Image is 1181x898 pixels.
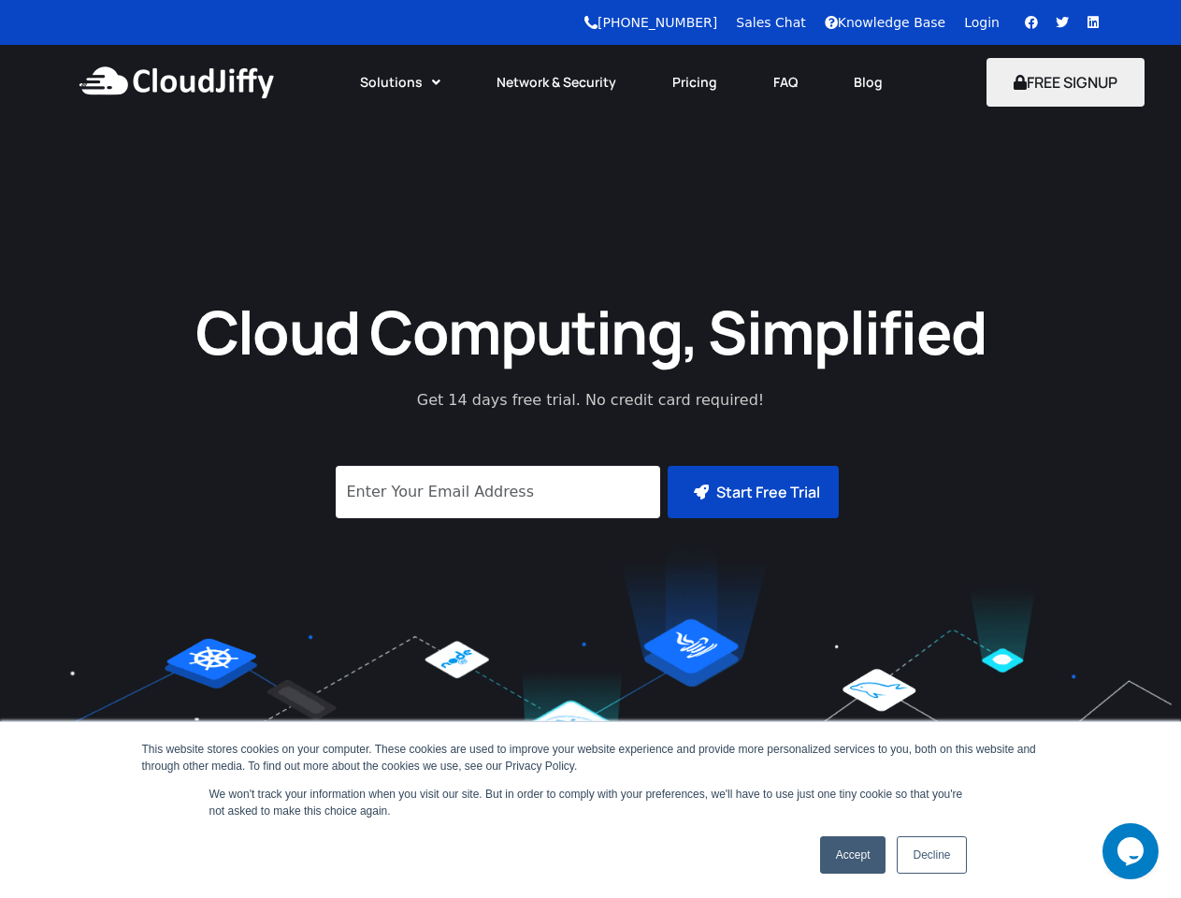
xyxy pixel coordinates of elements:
a: Network & Security [468,62,644,103]
input: Enter Your Email Address [336,466,660,518]
button: FREE SIGNUP [987,58,1145,107]
a: Decline [897,836,966,874]
a: FAQ [745,62,826,103]
button: Start Free Trial [668,466,839,518]
a: Accept [820,836,886,874]
p: We won't track your information when you visit our site. But in order to comply with your prefere... [209,786,972,819]
a: Solutions [332,62,468,103]
iframe: chat widget [1102,823,1162,879]
a: FREE SIGNUP [987,72,1145,93]
div: This website stores cookies on your computer. These cookies are used to improve your website expe... [142,741,1040,775]
p: Get 14 days free trial. No credit card required! [334,389,848,412]
a: Knowledge Base [825,15,946,30]
a: Sales Chat [736,15,805,30]
a: Login [964,15,1000,30]
a: [PHONE_NUMBER] [584,15,717,30]
a: Pricing [644,62,745,103]
a: Blog [826,62,911,103]
h1: Cloud Computing, Simplified [170,293,1012,370]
